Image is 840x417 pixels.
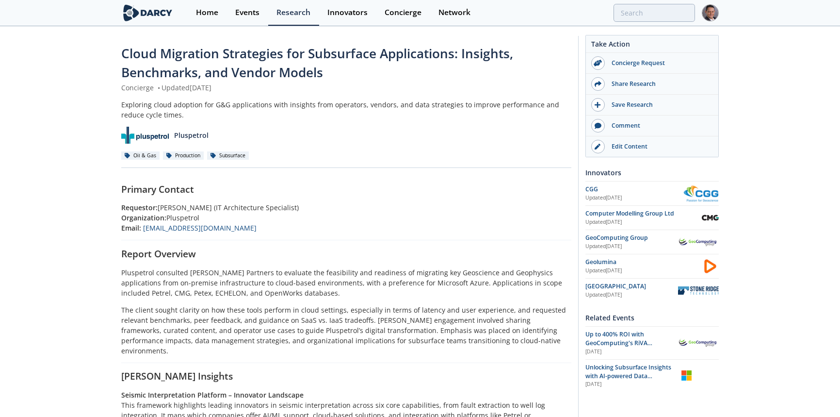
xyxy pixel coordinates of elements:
[163,151,204,160] div: Production
[585,164,719,181] div: Innovators
[605,80,713,88] div: Share Research
[614,4,695,22] input: Advanced Search
[121,202,571,233] p: [PERSON_NAME] (IT Architecture Specialist) Pluspetrol
[585,348,671,356] div: [DATE]
[327,9,368,17] div: Innovators
[585,185,683,194] div: CGG
[702,209,719,226] img: Computer Modelling Group Ltd
[385,9,421,17] div: Concierge
[121,83,571,93] div: Concierge Updated [DATE]
[683,185,719,202] img: CGG
[605,100,713,109] div: Save Research
[586,136,718,157] a: Edit Content
[121,4,174,21] img: logo-wide.svg
[585,381,671,388] div: [DATE]
[678,337,719,348] img: GeoComputing Group
[678,367,695,384] img: Microsoft
[585,243,678,250] div: Updated [DATE]
[121,247,196,260] strong: Report Overview
[585,209,702,218] div: Computer Modelling Group Ltd
[156,83,162,92] span: •
[702,4,719,21] img: Profile
[235,9,259,17] div: Events
[585,330,719,356] a: Up to 400% ROI with GeoComputing's RiVA platform by improving performance and reducing petro-tech...
[143,223,257,233] a: [EMAIL_ADDRESS][DOMAIN_NAME]
[438,9,470,17] div: Network
[121,203,158,212] strong: Requestor:
[585,209,719,226] a: Computer Modelling Group Ltd Updated[DATE] Computer Modelling Group Ltd
[585,194,683,202] div: Updated [DATE]
[121,183,194,196] strong: Primary Contact
[121,267,571,298] p: Pluspetrol consulted [PERSON_NAME] Partners to evaluate the feasibility and readiness of migratin...
[121,100,571,120] div: Exploring cloud adoption for G&G applications with insights from operators, vendors, and data str...
[121,305,571,356] p: The client sought clarity on how these tools perform in cloud settings, especially in terms of la...
[585,291,678,299] div: Updated [DATE]
[174,130,209,140] p: Pluspetrol
[585,267,702,275] div: Updated [DATE]
[121,213,166,222] strong: Organization:
[605,59,713,67] div: Concierge Request
[585,309,719,326] div: Related Events
[276,9,310,17] div: Research
[121,151,160,160] div: Oil & Gas
[121,390,304,400] strong: Seismic Interpretation Platform – Innovator Landscape
[585,234,678,242] div: GeoComputing Group
[207,151,249,160] div: Subsurface
[585,363,719,389] a: Unlocking Subsurface Insights with AI-powered Data Indexation and Structuring [DATE] Microsoft
[586,39,718,53] div: Take Action
[605,142,713,151] div: Edit Content
[585,330,667,383] span: Up to 400% ROI with GeoComputing's RiVA platform by improving performance and reducing petro-tech...
[702,258,719,275] img: Geolumina
[678,286,719,295] img: Stone Ridge Technology
[196,9,218,17] div: Home
[605,121,713,130] div: Comment
[585,258,702,267] div: Geolumina
[121,369,233,383] strong: [PERSON_NAME] Insights
[585,282,678,291] div: [GEOGRAPHIC_DATA]
[121,45,513,81] span: Cloud Migration Strategies for Subsurface Applications: Insights, Benchmarks, and Vendor Models
[121,223,141,233] strong: Email:
[585,185,719,202] a: CGG Updated[DATE] CGG
[585,234,719,250] a: GeoComputing Group Updated[DATE] GeoComputing Group
[678,236,719,247] img: GeoComputing Group
[585,363,671,389] span: Unlocking Subsurface Insights with AI-powered Data Indexation and Structuring
[585,258,719,275] a: Geolumina Updated[DATE] Geolumina
[585,218,702,226] div: Updated [DATE]
[585,282,719,299] a: [GEOGRAPHIC_DATA] Updated[DATE] Stone Ridge Technology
